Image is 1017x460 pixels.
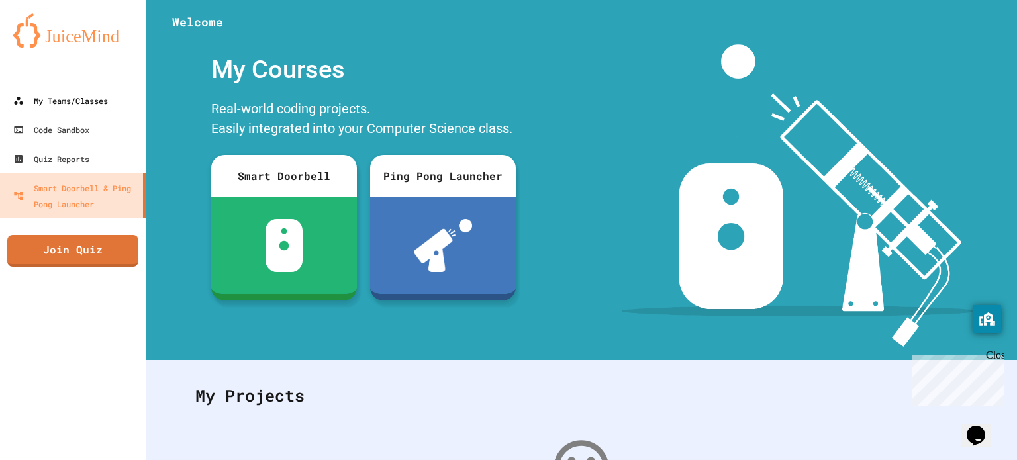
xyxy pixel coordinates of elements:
[182,370,981,422] div: My Projects
[13,151,89,167] div: Quiz Reports
[5,5,91,84] div: Chat with us now!Close
[7,235,138,267] a: Join Quiz
[205,95,522,145] div: Real-world coding projects. Easily integrated into your Computer Science class.
[266,219,303,272] img: sdb-white.svg
[211,155,357,197] div: Smart Doorbell
[961,407,1004,447] iframe: chat widget
[414,219,473,272] img: ppl-with-ball.png
[205,44,522,95] div: My Courses
[622,44,977,347] img: banner-image-my-projects.png
[13,13,132,48] img: logo-orange.svg
[907,349,1004,406] iframe: chat widget
[973,305,1001,333] button: privacy banner
[13,93,108,109] div: My Teams/Classes
[370,155,516,197] div: Ping Pong Launcher
[13,180,138,212] div: Smart Doorbell & Ping Pong Launcher
[13,122,89,138] div: Code Sandbox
